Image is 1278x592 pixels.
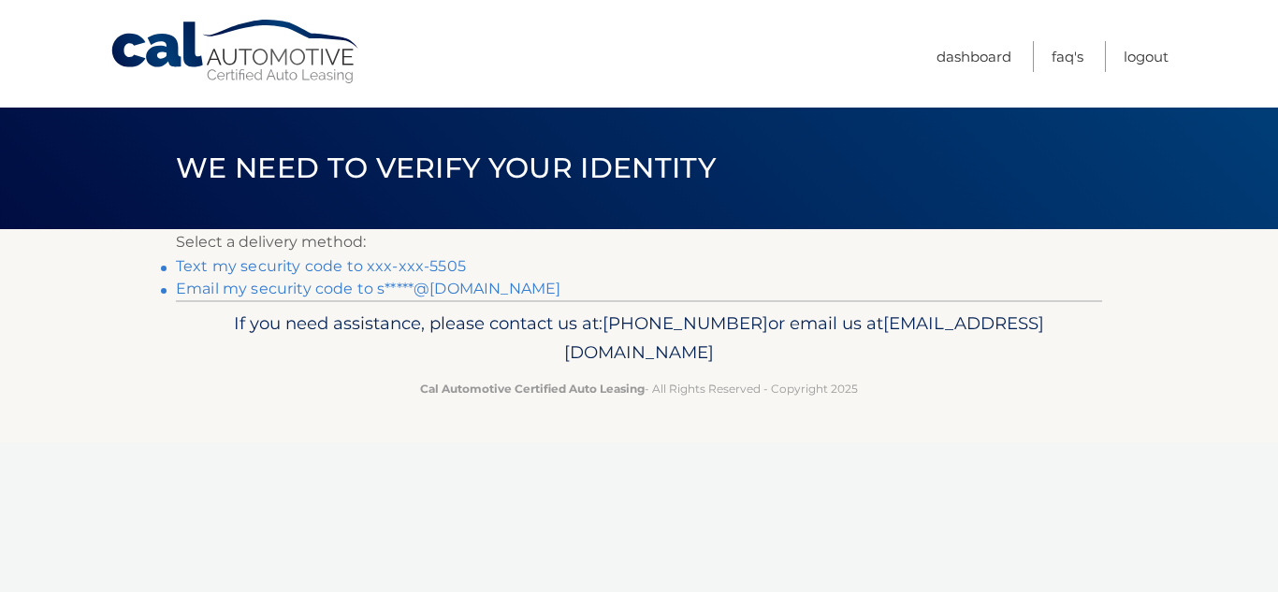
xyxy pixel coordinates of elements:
a: Text my security code to xxx-xxx-5505 [176,257,466,275]
span: [PHONE_NUMBER] [603,312,768,334]
a: Cal Automotive [109,19,362,85]
span: We need to verify your identity [176,151,716,185]
strong: Cal Automotive Certified Auto Leasing [420,382,645,396]
p: If you need assistance, please contact us at: or email us at [188,309,1090,368]
a: Dashboard [937,41,1011,72]
a: FAQ's [1052,41,1083,72]
p: Select a delivery method: [176,229,1102,255]
a: Logout [1124,41,1169,72]
p: - All Rights Reserved - Copyright 2025 [188,379,1090,398]
a: Email my security code to s*****@[DOMAIN_NAME] [176,280,560,297]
